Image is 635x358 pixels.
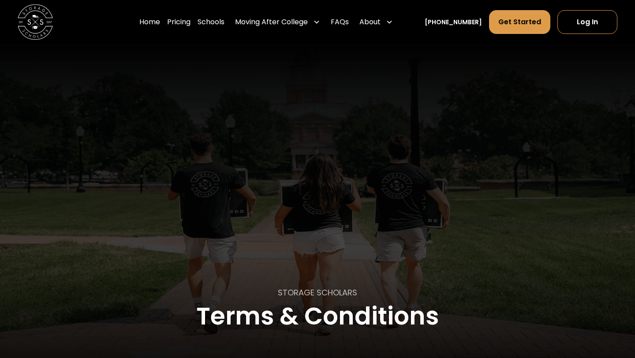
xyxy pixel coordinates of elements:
p: STORAGE SCHOLARS [278,287,357,298]
a: Schools [198,10,224,34]
div: Moving After College [235,17,308,27]
a: [PHONE_NUMBER] [425,18,482,27]
div: About [359,17,381,27]
a: Home [139,10,160,34]
div: About [356,10,396,34]
img: Storage Scholars main logo [18,4,53,40]
div: Moving After College [232,10,324,34]
h1: Terms & Conditions [196,303,439,330]
a: Pricing [167,10,190,34]
a: Get Started [489,10,550,34]
a: Log In [557,10,617,34]
a: FAQs [331,10,349,34]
